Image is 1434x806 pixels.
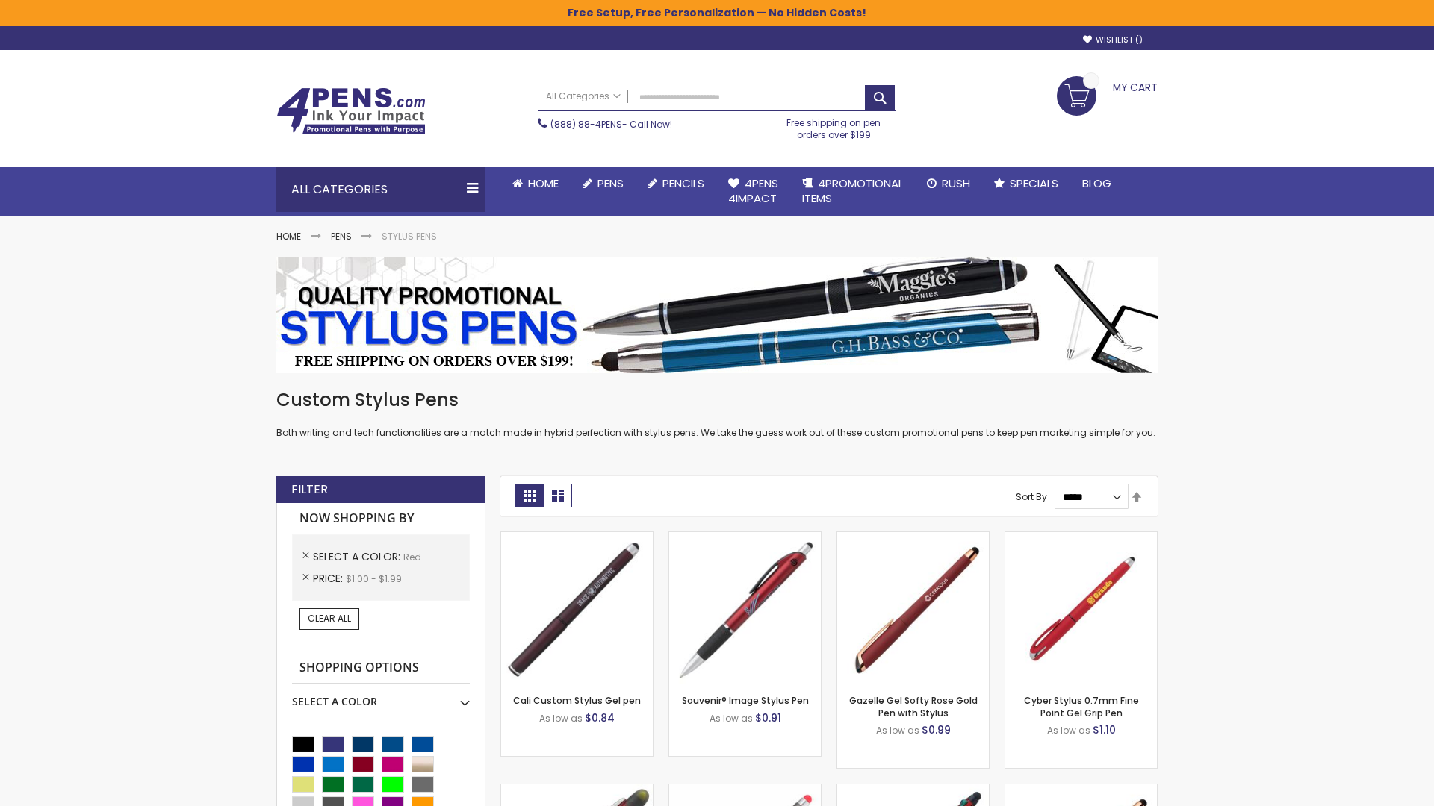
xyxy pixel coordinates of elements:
a: Cyber Stylus 0.7mm Fine Point Gel Grip Pen [1024,694,1139,719]
img: Cyber Stylus 0.7mm Fine Point Gel Grip Pen-Red [1005,532,1157,684]
span: - Call Now! [550,118,672,131]
div: Both writing and tech functionalities are a match made in hybrid perfection with stylus pens. We ... [276,388,1158,440]
label: Sort By [1016,490,1047,503]
a: 4Pens4impact [716,167,790,216]
a: (888) 88-4PENS [550,118,622,131]
span: 4Pens 4impact [728,175,778,206]
a: Wishlist [1083,34,1143,46]
span: Price [313,571,346,586]
strong: Stylus Pens [382,230,437,243]
h1: Custom Stylus Pens [276,388,1158,412]
span: As low as [876,724,919,737]
div: Free shipping on pen orders over $199 [772,111,897,141]
img: Stylus Pens [276,257,1158,373]
span: Pencils [662,175,704,191]
div: All Categories [276,167,485,212]
strong: Now Shopping by [292,503,470,534]
img: Souvenir® Image Stylus Pen-Red [669,532,821,684]
span: Clear All [308,612,351,625]
a: Gazelle Gel Softy Rose Gold Pen with Stylus [849,694,978,719]
span: As low as [539,712,583,725]
a: Pencils [636,167,716,200]
strong: Grid [515,484,544,507]
a: Cali Custom Stylus Gel pen-Red [501,531,653,544]
span: $0.84 [585,710,615,725]
span: Pens [597,175,624,191]
span: All Categories [546,90,621,102]
a: All Categories [538,84,628,109]
img: Cali Custom Stylus Gel pen-Red [501,532,653,684]
span: $1.10 [1093,722,1116,737]
a: Home [276,230,301,243]
a: Clear All [299,608,359,629]
div: Select A Color [292,684,470,709]
a: 4PROMOTIONALITEMS [790,167,915,216]
span: $0.91 [755,710,781,725]
a: Islander Softy Gel with Stylus - ColorJet Imprint-Red [669,784,821,796]
a: Cyber Stylus 0.7mm Fine Point Gel Grip Pen-Red [1005,531,1157,544]
span: As low as [710,712,753,725]
span: Specials [1010,175,1058,191]
span: Home [528,175,559,191]
a: Rush [915,167,982,200]
a: Blog [1070,167,1123,200]
a: Pens [571,167,636,200]
a: Souvenir® Jalan Highlighter Stylus Pen Combo-Red [501,784,653,796]
strong: Filter [291,481,328,498]
img: Gazelle Gel Softy Rose Gold Pen with Stylus-Red [837,532,989,684]
a: Cali Custom Stylus Gel pen [513,694,641,707]
a: Souvenir® Image Stylus Pen [682,694,809,707]
span: $0.99 [922,722,951,737]
span: 4PROMOTIONAL ITEMS [802,175,903,206]
a: Home [500,167,571,200]
span: Red [403,551,421,563]
span: $1.00 - $1.99 [346,572,402,585]
span: Select A Color [313,549,403,564]
a: Specials [982,167,1070,200]
span: As low as [1047,724,1090,737]
a: Gazelle Gel Softy Rose Gold Pen with Stylus - ColorJet-Red [1005,784,1157,796]
a: Pens [331,230,352,243]
a: Orbitor 4 Color Assorted Ink Metallic Stylus Pens-Red [837,784,989,796]
a: Gazelle Gel Softy Rose Gold Pen with Stylus-Red [837,531,989,544]
span: Rush [942,175,970,191]
img: 4Pens Custom Pens and Promotional Products [276,87,426,135]
span: Blog [1082,175,1111,191]
a: Souvenir® Image Stylus Pen-Red [669,531,821,544]
strong: Shopping Options [292,652,470,684]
